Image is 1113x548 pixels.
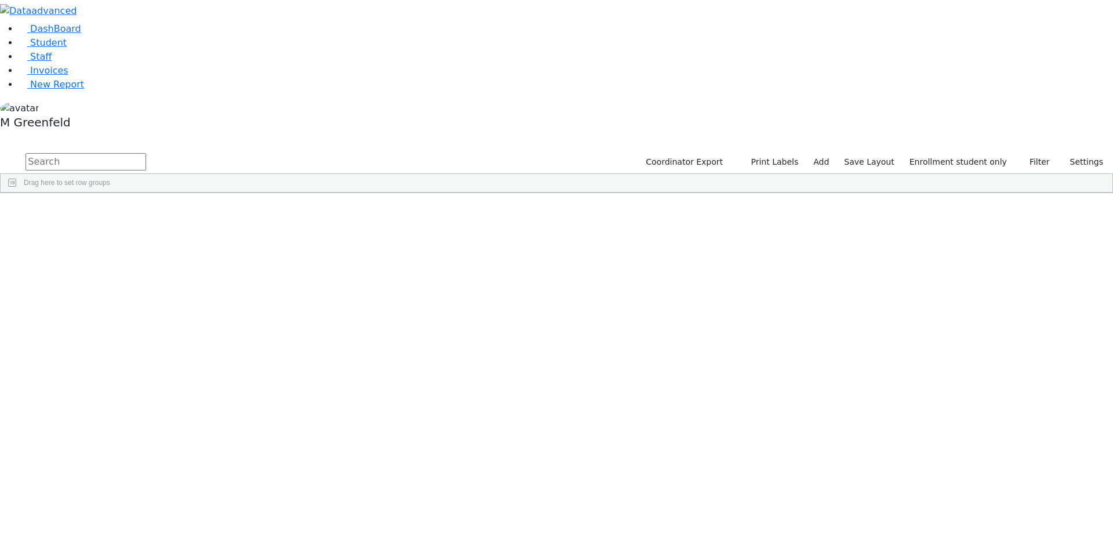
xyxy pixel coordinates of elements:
[30,51,52,62] span: Staff
[19,51,52,62] a: Staff
[30,79,84,90] span: New Report
[1055,153,1108,171] button: Settings
[30,65,68,76] span: Invoices
[737,153,803,171] button: Print Labels
[24,179,110,187] span: Drag here to set row groups
[904,153,1012,171] label: Enrollment student only
[19,79,84,90] a: New Report
[19,37,67,48] a: Student
[26,153,146,170] input: Search
[30,23,81,34] span: DashBoard
[808,153,834,171] a: Add
[1014,153,1055,171] button: Filter
[30,37,67,48] span: Student
[19,23,81,34] a: DashBoard
[19,65,68,76] a: Invoices
[839,153,899,171] button: Save Layout
[638,153,728,171] button: Coordinator Export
